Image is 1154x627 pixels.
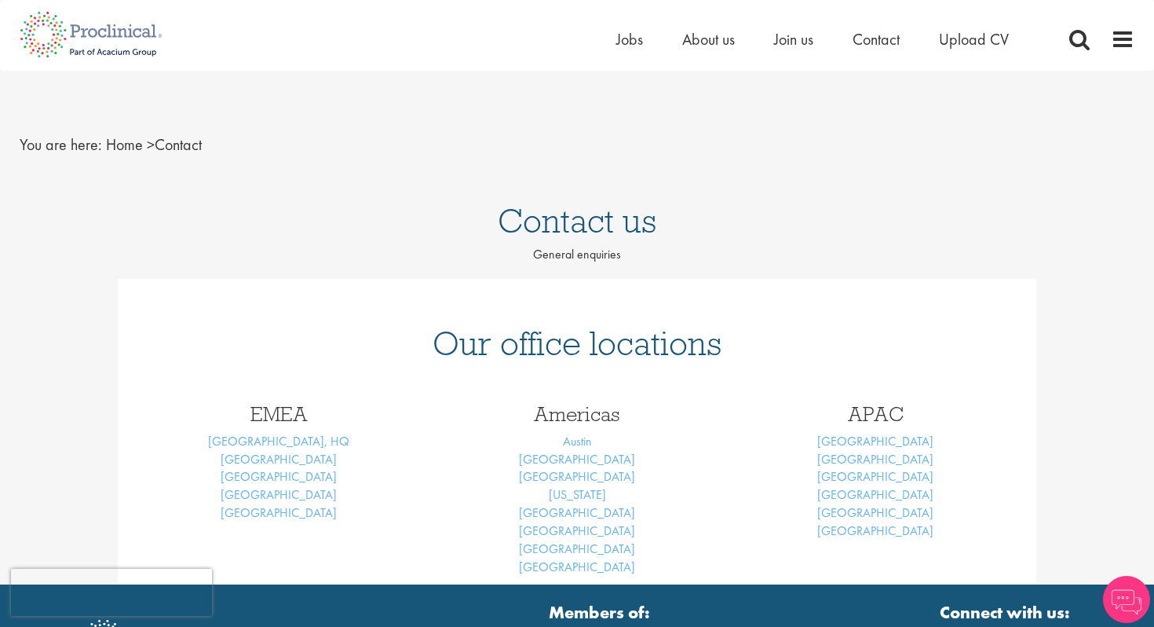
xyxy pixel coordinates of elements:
a: [GEOGRAPHIC_DATA] [519,451,635,467]
span: You are here: [20,134,102,155]
a: Jobs [616,29,643,49]
span: > [147,134,155,155]
a: Join us [774,29,813,49]
a: [GEOGRAPHIC_DATA] [519,468,635,485]
h3: EMEA [141,404,416,424]
strong: Members of: [332,600,866,625]
a: [GEOGRAPHIC_DATA] [221,468,337,485]
a: [GEOGRAPHIC_DATA] [817,451,933,467]
h3: Americas [440,404,714,424]
a: [GEOGRAPHIC_DATA] [817,522,933,539]
a: [GEOGRAPHIC_DATA] [519,504,635,521]
a: About us [682,29,735,49]
a: [GEOGRAPHIC_DATA] [519,541,635,557]
a: [GEOGRAPHIC_DATA] [817,504,933,521]
a: [GEOGRAPHIC_DATA] [817,433,933,449]
a: [GEOGRAPHIC_DATA], HQ [208,433,349,449]
iframe: reCAPTCHA [11,569,212,616]
a: [GEOGRAPHIC_DATA] [519,559,635,575]
strong: Connect with us: [940,600,1073,625]
a: [GEOGRAPHIC_DATA] [221,504,337,521]
a: Contact [853,29,900,49]
a: [GEOGRAPHIC_DATA] [221,451,337,467]
h3: APAC [738,404,1013,424]
a: [GEOGRAPHIC_DATA] [519,522,635,539]
a: [GEOGRAPHIC_DATA] [817,486,933,503]
a: Austin [563,433,592,449]
a: [US_STATE] [549,486,606,503]
img: Chatbot [1103,576,1150,623]
a: Upload CV [939,29,1009,49]
h1: Our office locations [141,326,1013,361]
a: breadcrumb link to Home [106,134,143,155]
span: Contact [106,134,202,155]
a: [GEOGRAPHIC_DATA] [817,468,933,485]
a: [GEOGRAPHIC_DATA] [221,486,337,503]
